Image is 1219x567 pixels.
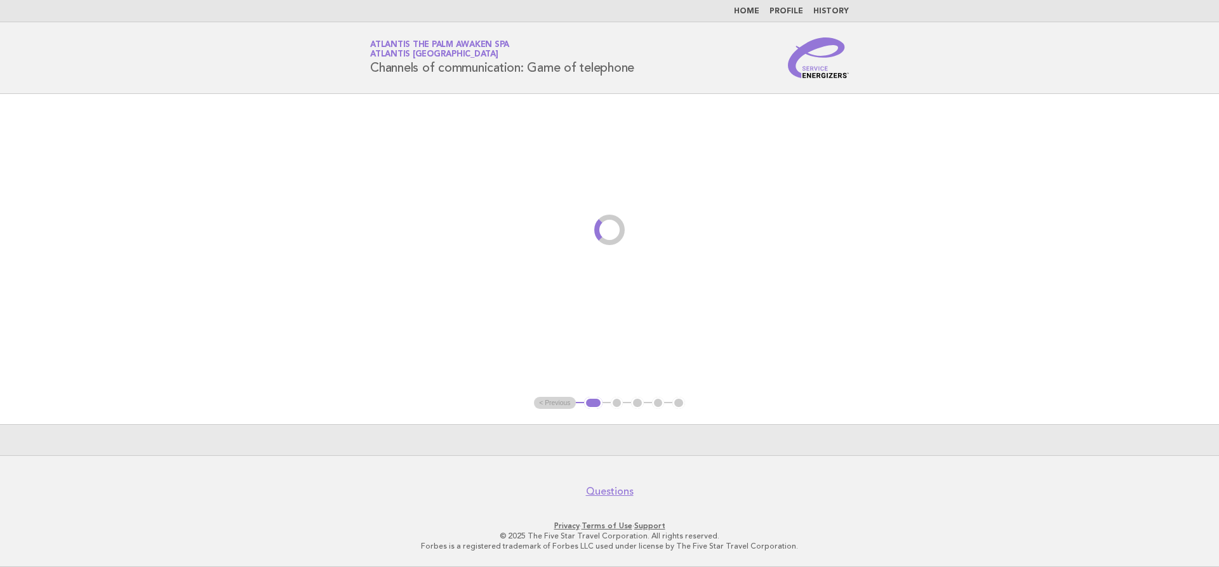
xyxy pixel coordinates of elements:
p: Forbes is a registered trademark of Forbes LLC used under license by The Five Star Travel Corpora... [221,541,998,551]
a: History [813,8,849,15]
a: Profile [769,8,803,15]
h1: Channels of communication: Game of telephone [370,41,634,74]
a: Home [734,8,759,15]
p: · · [221,521,998,531]
p: © 2025 The Five Star Travel Corporation. All rights reserved. [221,531,998,541]
a: Terms of Use [582,521,632,530]
span: Atlantis [GEOGRAPHIC_DATA] [370,51,498,59]
a: Atlantis The Palm Awaken SpaAtlantis [GEOGRAPHIC_DATA] [370,41,509,58]
a: Privacy [554,521,580,530]
a: Support [634,521,665,530]
a: Questions [586,485,634,498]
img: Service Energizers [788,37,849,78]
